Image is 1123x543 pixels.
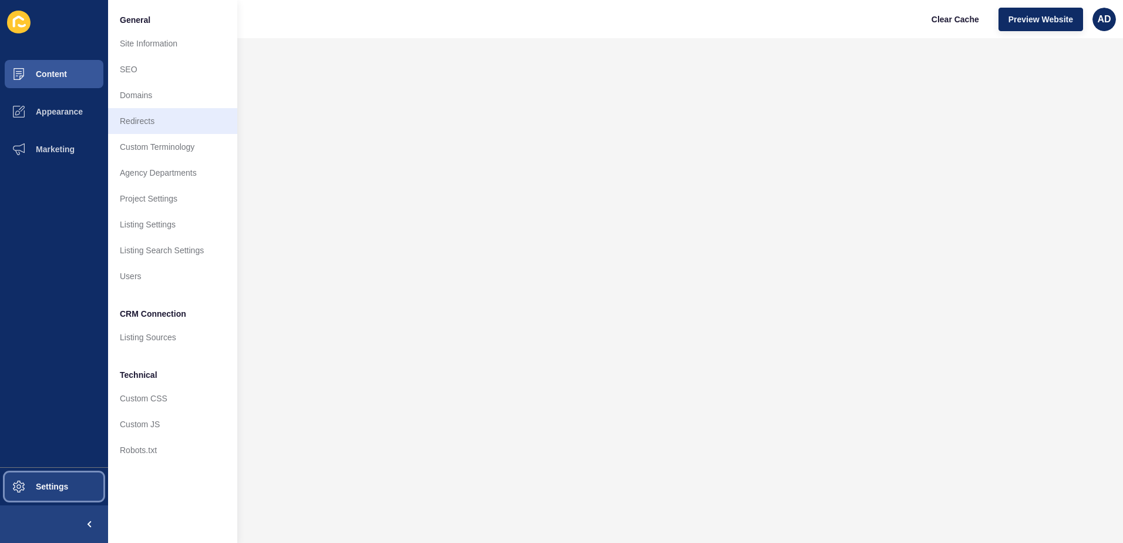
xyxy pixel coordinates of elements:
span: AD [1097,14,1111,25]
span: Preview Website [1008,14,1073,25]
button: Preview Website [998,8,1083,31]
a: SEO [108,56,237,82]
a: Agency Departments [108,160,237,186]
a: Redirects [108,108,237,134]
a: Robots.txt [108,437,237,463]
a: Custom JS [108,411,237,437]
span: Clear Cache [932,14,979,25]
a: Custom CSS [108,386,237,411]
a: Listing Settings [108,212,237,237]
a: Domains [108,82,237,108]
a: Project Settings [108,186,237,212]
a: Listing Search Settings [108,237,237,263]
span: General [120,14,150,26]
a: Site Information [108,31,237,56]
a: Listing Sources [108,324,237,350]
a: Custom Terminology [108,134,237,160]
button: Clear Cache [922,8,989,31]
span: Technical [120,369,157,381]
a: Users [108,263,237,289]
span: CRM Connection [120,308,186,320]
